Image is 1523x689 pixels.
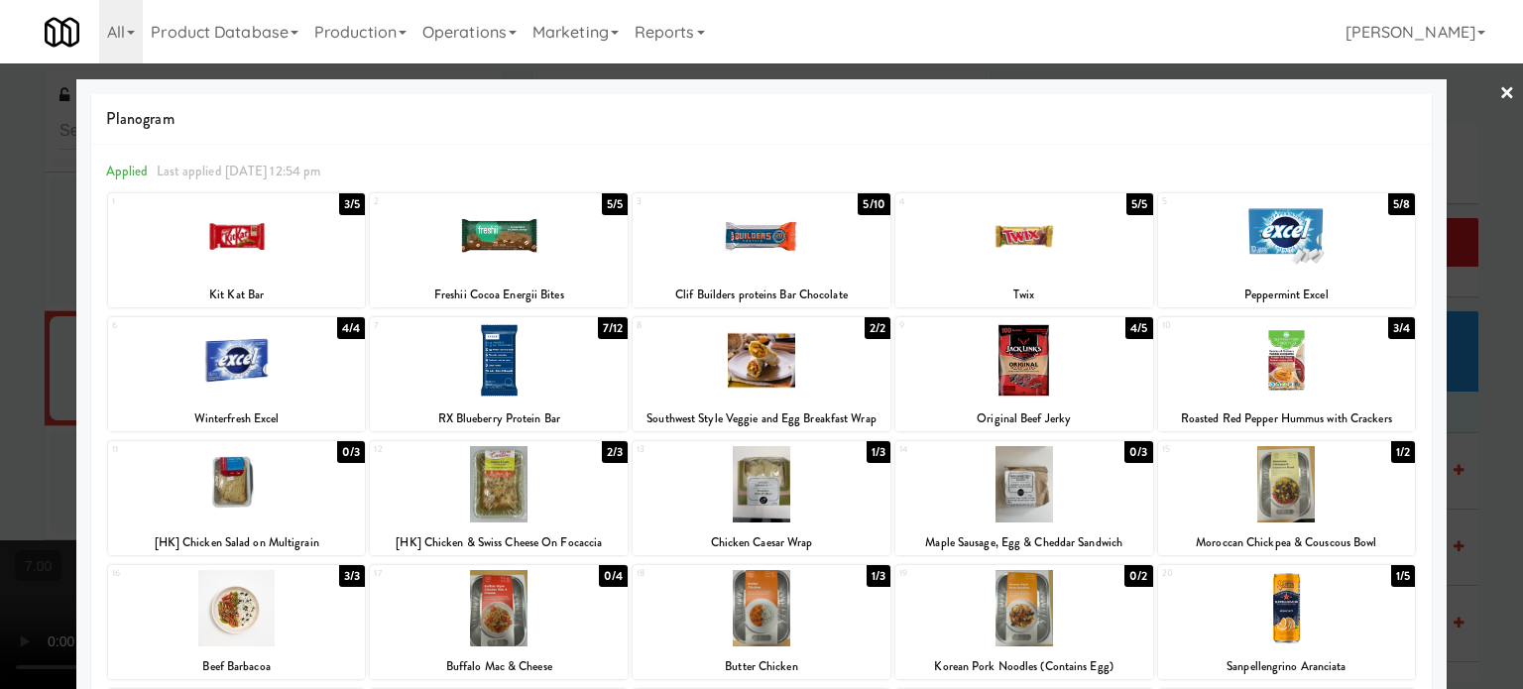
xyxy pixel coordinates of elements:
[108,317,366,431] div: 64/4Winterfresh Excel
[1158,193,1416,307] div: 55/8Peppermint Excel
[633,283,890,307] div: Clif Builders proteins Bar Chocolate
[602,441,628,463] div: 2/3
[1161,283,1413,307] div: Peppermint Excel
[602,193,628,215] div: 5/5
[374,441,499,458] div: 12
[637,317,761,334] div: 8
[1161,406,1413,431] div: Roasted Red Pepper Hummus with Crackers
[370,565,628,679] div: 170/4Buffalo Mac & Cheese
[899,441,1024,458] div: 14
[899,193,1024,210] div: 4
[633,654,890,679] div: Butter Chicken
[111,654,363,679] div: Beef Barbacoa
[599,565,628,587] div: 0/4
[898,283,1150,307] div: Twix
[370,193,628,307] div: 25/5Freshii Cocoa Energii Bites
[157,162,321,180] span: Last applied [DATE] 12:54 pm
[1391,441,1415,463] div: 1/2
[108,530,366,555] div: [HK] Chicken Salad on Multigrain
[858,193,889,215] div: 5/10
[1158,283,1416,307] div: Peppermint Excel
[339,565,365,587] div: 3/3
[1126,193,1152,215] div: 5/5
[374,193,499,210] div: 2
[633,406,890,431] div: Southwest Style Veggie and Egg Breakfast Wrap
[1158,441,1416,555] div: 151/2Moroccan Chickpea & Couscous Bowl
[865,317,890,339] div: 2/2
[1125,317,1152,339] div: 4/5
[633,441,890,555] div: 131/3Chicken Caesar Wrap
[337,317,365,339] div: 4/4
[637,193,761,210] div: 3
[637,565,761,582] div: 18
[373,654,625,679] div: Buffalo Mac & Cheese
[636,406,887,431] div: Southwest Style Veggie and Egg Breakfast Wrap
[898,654,1150,679] div: Korean Pork Noodles (Contains Egg)
[1499,63,1515,125] a: ×
[895,283,1153,307] div: Twix
[373,530,625,555] div: [HK] Chicken & Swiss Cheese On Focaccia
[112,317,237,334] div: 6
[895,193,1153,307] div: 45/5Twix
[45,15,79,50] img: Micromart
[370,530,628,555] div: [HK] Chicken & Swiss Cheese On Focaccia
[374,317,499,334] div: 7
[895,441,1153,555] div: 140/3Maple Sausage, Egg & Cheddar Sandwich
[1162,193,1287,210] div: 5
[370,441,628,555] div: 122/3[HK] Chicken & Swiss Cheese On Focaccia
[108,283,366,307] div: Kit Kat Bar
[867,441,890,463] div: 1/3
[111,283,363,307] div: Kit Kat Bar
[337,441,365,463] div: 0/3
[373,406,625,431] div: RX Blueberry Protein Bar
[370,283,628,307] div: Freshii Cocoa Energii Bites
[1162,565,1287,582] div: 20
[370,406,628,431] div: RX Blueberry Protein Bar
[898,406,1150,431] div: Original Beef Jerky
[108,441,366,555] div: 110/3[HK] Chicken Salad on Multigrain
[1158,654,1416,679] div: Sanpellengrino Aranciata
[1158,406,1416,431] div: Roasted Red Pepper Hummus with Crackers
[598,317,628,339] div: 7/12
[1161,654,1413,679] div: Sanpellengrino Aranciata
[637,441,761,458] div: 13
[339,193,365,215] div: 3/5
[108,193,366,307] div: 13/5Kit Kat Bar
[373,283,625,307] div: Freshii Cocoa Energii Bites
[633,193,890,307] div: 35/10Clif Builders proteins Bar Chocolate
[1391,565,1415,587] div: 1/5
[867,565,890,587] div: 1/3
[899,565,1024,582] div: 19
[1388,317,1415,339] div: 3/4
[636,654,887,679] div: Butter Chicken
[111,530,363,555] div: [HK] Chicken Salad on Multigrain
[106,162,149,180] span: Applied
[112,193,237,210] div: 1
[895,654,1153,679] div: Korean Pork Noodles (Contains Egg)
[1162,317,1287,334] div: 10
[370,317,628,431] div: 77/12RX Blueberry Protein Bar
[895,530,1153,555] div: Maple Sausage, Egg & Cheddar Sandwich
[108,565,366,679] div: 163/3Beef Barbacoa
[895,317,1153,431] div: 94/5Original Beef Jerky
[1158,530,1416,555] div: Moroccan Chickpea & Couscous Bowl
[636,283,887,307] div: Clif Builders proteins Bar Chocolate
[370,654,628,679] div: Buffalo Mac & Cheese
[112,441,237,458] div: 11
[895,406,1153,431] div: Original Beef Jerky
[112,565,237,582] div: 16
[111,406,363,431] div: Winterfresh Excel
[1162,441,1287,458] div: 15
[1161,530,1413,555] div: Moroccan Chickpea & Couscous Bowl
[1388,193,1415,215] div: 5/8
[106,104,1417,134] span: Planogram
[633,565,890,679] div: 181/3Butter Chicken
[899,317,1024,334] div: 9
[1124,441,1152,463] div: 0/3
[1158,317,1416,431] div: 103/4Roasted Red Pepper Hummus with Crackers
[898,530,1150,555] div: Maple Sausage, Egg & Cheddar Sandwich
[1124,565,1152,587] div: 0/2
[636,530,887,555] div: Chicken Caesar Wrap
[633,530,890,555] div: Chicken Caesar Wrap
[633,317,890,431] div: 82/2Southwest Style Veggie and Egg Breakfast Wrap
